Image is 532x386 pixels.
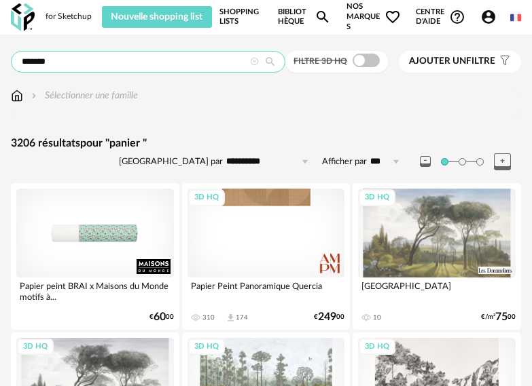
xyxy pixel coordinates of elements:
div: Papier peint BRAI x Maisons du Monde motifs à... [16,277,174,305]
div: 10 [373,313,381,322]
div: 3D HQ [17,339,54,355]
button: Ajouter unfiltre Filter icon [399,51,521,73]
a: Shopping Lists [219,2,263,32]
div: 310 [202,313,215,322]
span: Nouvelle shopping list [111,12,202,22]
button: Nouvelle shopping list [102,6,212,28]
div: 3D HQ [359,339,395,355]
img: OXP [11,3,35,31]
div: € 00 [314,313,344,322]
label: [GEOGRAPHIC_DATA] par [119,156,223,168]
span: Help Circle Outline icon [449,9,465,25]
span: Account Circle icon [480,9,497,25]
span: 75 [495,313,508,322]
div: Papier Peint Panoramique Quercia [188,277,345,305]
a: 3D HQ Papier Peint Panoramique Quercia 310 Download icon 174 €24900 [182,183,351,329]
div: €/m² 00 [481,313,516,322]
div: 3D HQ [188,339,225,355]
span: Filter icon [495,56,511,67]
span: Magnify icon [315,9,331,25]
span: Nos marques [347,2,401,32]
div: 3206 résultats [11,136,521,151]
span: Download icon [226,313,236,323]
a: 3D HQ [GEOGRAPHIC_DATA] 10 €/m²7500 [353,183,521,329]
span: Centre d'aideHelp Circle Outline icon [416,7,465,27]
span: filtre [409,56,495,67]
div: 3D HQ [359,189,395,206]
div: € 00 [149,313,174,322]
div: [GEOGRAPHIC_DATA] [358,277,516,305]
span: Filtre 3D HQ [294,57,347,65]
div: 174 [236,313,248,322]
img: fr [510,12,521,23]
span: Heart Outline icon [385,9,401,25]
span: 60 [154,313,166,322]
span: 249 [318,313,336,322]
span: pour "panier " [80,138,147,149]
div: Sélectionner une famille [29,89,138,102]
div: 3D HQ [188,189,225,206]
img: svg+xml;base64,PHN2ZyB3aWR0aD0iMTYiIGhlaWdodD0iMTYiIHZpZXdCb3g9IjAgMCAxNiAxNiIgZmlsbD0ibm9uZSIgeG... [29,89,39,102]
a: Papier peint BRAI x Maisons du Monde motifs à... €6000 [11,183,179,329]
a: BibliothèqueMagnify icon [278,2,332,32]
img: svg+xml;base64,PHN2ZyB3aWR0aD0iMTYiIGhlaWdodD0iMTciIHZpZXdCb3g9IjAgMCAxNiAxNyIgZmlsbD0ibm9uZSIgeG... [11,89,23,102]
span: Ajouter un [409,56,466,66]
label: Afficher par [322,156,367,168]
span: Account Circle icon [480,9,503,25]
div: for Sketchup [46,12,92,22]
